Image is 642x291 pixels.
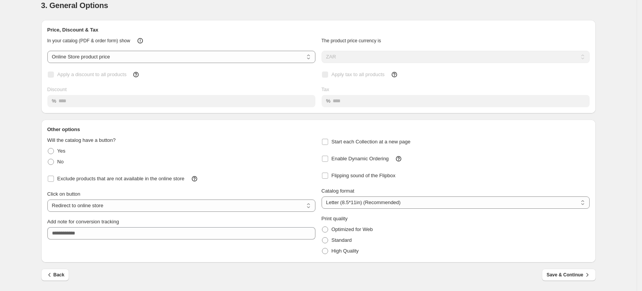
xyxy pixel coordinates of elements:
span: Print quality [322,216,348,221]
button: Save & Continue [542,269,595,281]
span: Catalog format [322,188,354,194]
button: Back [41,269,69,281]
span: Will the catalog have a button? [47,137,116,143]
h2: Other options [47,126,590,133]
span: In your catalog (PDF & order form) show [47,38,130,43]
span: % [326,98,331,104]
span: Save & Continue [546,271,591,279]
span: Exclude products that are not available in the online store [57,176,184,181]
span: Yes [57,148,65,154]
span: Flipping sound of the Flipbox [332,173,396,178]
span: Standard [332,237,352,243]
span: 3. General Options [41,1,108,10]
span: Apply a discount to all products [57,72,127,77]
span: Start each Collection at a new page [332,139,411,145]
span: Apply tax to all products [332,72,385,77]
span: The product price currency is [322,38,381,43]
span: High Quality [332,248,359,254]
span: Back [46,271,65,279]
span: Enable Dynamic Ordering [332,156,389,161]
span: Click on button [47,191,80,197]
span: Optimized for Web [332,226,373,232]
span: No [57,159,64,165]
h2: Price, Discount & Tax [47,26,590,34]
span: Add note for conversion tracking [47,219,119,224]
span: Discount [47,86,67,92]
span: Tax [322,86,329,92]
span: % [52,98,57,104]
